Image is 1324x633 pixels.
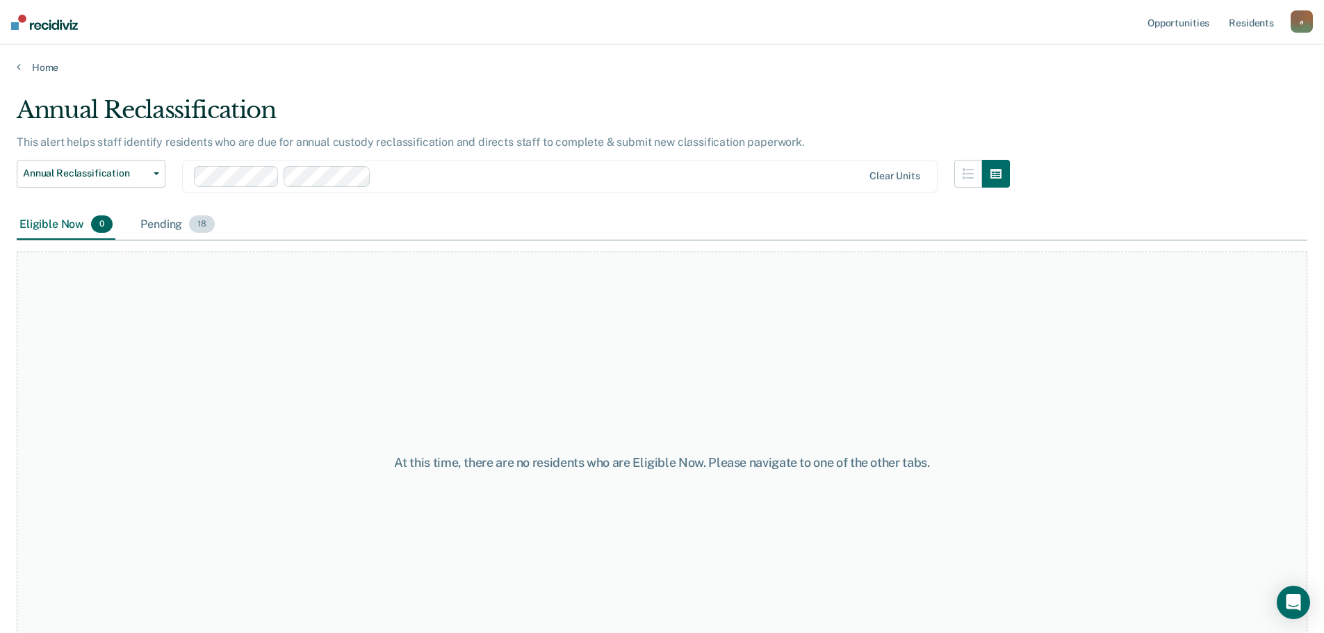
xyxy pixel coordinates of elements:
span: 18 [189,215,215,233]
span: Annual Reclassification [23,167,148,179]
div: At this time, there are no residents who are Eligible Now. Please navigate to one of the other tabs. [340,455,985,470]
div: Annual Reclassification [17,96,1010,135]
div: Pending18 [138,210,218,240]
a: Home [17,61,1307,74]
span: 0 [91,215,113,233]
img: Recidiviz [11,15,78,30]
button: Annual Reclassification [17,160,165,188]
div: Open Intercom Messenger [1277,586,1310,619]
div: Clear units [869,170,920,182]
button: a [1291,10,1313,33]
p: This alert helps staff identify residents who are due for annual custody reclassification and dir... [17,135,805,149]
div: Eligible Now0 [17,210,115,240]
